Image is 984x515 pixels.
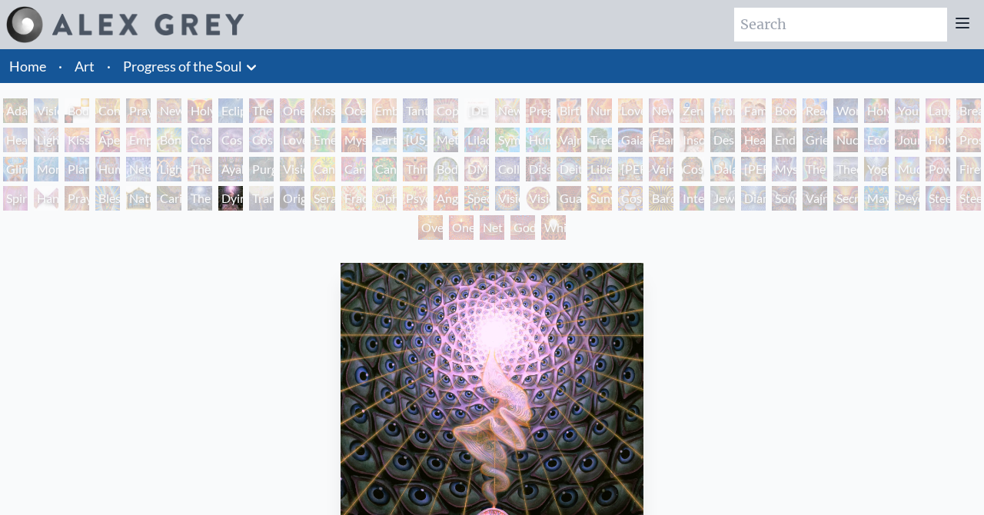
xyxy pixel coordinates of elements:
[403,128,427,152] div: [US_STATE] Song
[75,55,95,77] a: Art
[680,128,704,152] div: Insomnia
[123,55,242,77] a: Progress of the Soul
[341,157,366,181] div: Cannabis Sutra
[833,98,858,123] div: Wonder
[280,128,304,152] div: Love is a Cosmic Force
[495,186,520,211] div: Vision Crystal
[680,157,704,181] div: Cosmic [DEMOGRAPHIC_DATA]
[926,186,950,211] div: Steeplehead 1
[418,215,443,240] div: Oversoul
[649,186,673,211] div: Bardo Being
[403,157,427,181] div: Third Eye Tears of Joy
[34,128,58,152] div: Lightweaver
[126,186,151,211] div: Nature of Mind
[218,157,243,181] div: Ayahuasca Visitation
[464,157,489,181] div: DMT - The Spirit Molecule
[557,128,581,152] div: Vajra Horse
[895,98,919,123] div: Young & Old
[587,128,612,152] div: Tree & Person
[464,186,489,211] div: Spectral Lotus
[803,98,827,123] div: Reading
[188,128,212,152] div: Cosmic Creativity
[772,128,796,152] div: Endarkenment
[341,186,366,211] div: Fractal Eyes
[680,98,704,123] div: Zena Lotus
[3,98,28,123] div: Adam & Eve
[710,186,735,211] div: Jewel Being
[803,186,827,211] div: Vajra Being
[895,128,919,152] div: Journey of the Wounded Healer
[34,157,58,181] div: Monochord
[434,98,458,123] div: Copulating
[618,157,643,181] div: [PERSON_NAME]
[341,128,366,152] div: Mysteriosa 2
[341,98,366,123] div: Ocean of Love Bliss
[126,157,151,181] div: Networks
[741,186,766,211] div: Diamond Being
[956,98,981,123] div: Breathing
[65,186,89,211] div: Praying Hands
[218,98,243,123] div: Eclipse
[3,157,28,181] div: Glimpsing the Empyrean
[710,128,735,152] div: Despair
[403,186,427,211] div: Psychomicrograph of a Fractal Paisley Cherub Feather Tip
[311,128,335,152] div: Emerald Grail
[52,49,68,83] li: ·
[3,128,28,152] div: Healing
[434,157,458,181] div: Body/Mind as a Vibratory Field of Energy
[864,186,889,211] div: Mayan Being
[618,98,643,123] div: Love Circuit
[95,186,120,211] div: Blessing Hand
[557,186,581,211] div: Guardian of Infinite Vision
[95,98,120,123] div: Contemplation
[372,186,397,211] div: Ophanic Eyelash
[157,157,181,181] div: Lightworker
[495,157,520,181] div: Collective Vision
[157,128,181,152] div: Bond
[9,58,46,75] a: Home
[34,186,58,211] div: Hands that See
[218,186,243,211] div: Dying
[526,157,550,181] div: Dissectional Art for Tool's Lateralus CD
[434,128,458,152] div: Metamorphosis
[280,98,304,123] div: One Taste
[895,186,919,211] div: Peyote Being
[772,98,796,123] div: Boo-boo
[864,157,889,181] div: Yogi & the Möbius Sphere
[926,128,950,152] div: Holy Fire
[249,128,274,152] div: Cosmic Lovers
[772,186,796,211] div: Song of Vajra Being
[403,98,427,123] div: Tantra
[557,157,581,181] div: Deities & Demons Drinking from the Milky Pool
[833,157,858,181] div: Theologue
[311,157,335,181] div: Cannabis Mudra
[65,98,89,123] div: Body, Mind, Spirit
[464,128,489,152] div: Lilacs
[495,98,520,123] div: Newborn
[65,157,89,181] div: Planetary Prayers
[680,186,704,211] div: Interbeing
[741,98,766,123] div: Family
[311,98,335,123] div: Kissing
[526,128,550,152] div: Humming Bird
[280,186,304,211] div: Original Face
[741,157,766,181] div: [PERSON_NAME]
[895,157,919,181] div: Mudra
[464,98,489,123] div: [DEMOGRAPHIC_DATA] Embryo
[449,215,474,240] div: One
[618,186,643,211] div: Cosmic Elf
[218,128,243,152] div: Cosmic Artist
[772,157,796,181] div: Mystic Eye
[480,215,504,240] div: Net of Being
[510,215,535,240] div: Godself
[956,157,981,181] div: Firewalking
[95,157,120,181] div: Human Geometry
[101,49,117,83] li: ·
[372,128,397,152] div: Earth Energies
[618,128,643,152] div: Gaia
[734,8,947,42] input: Search
[649,128,673,152] div: Fear
[864,98,889,123] div: Holy Family
[526,186,550,211] div: Vision Crystal Tondo
[833,186,858,211] div: Secret Writing Being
